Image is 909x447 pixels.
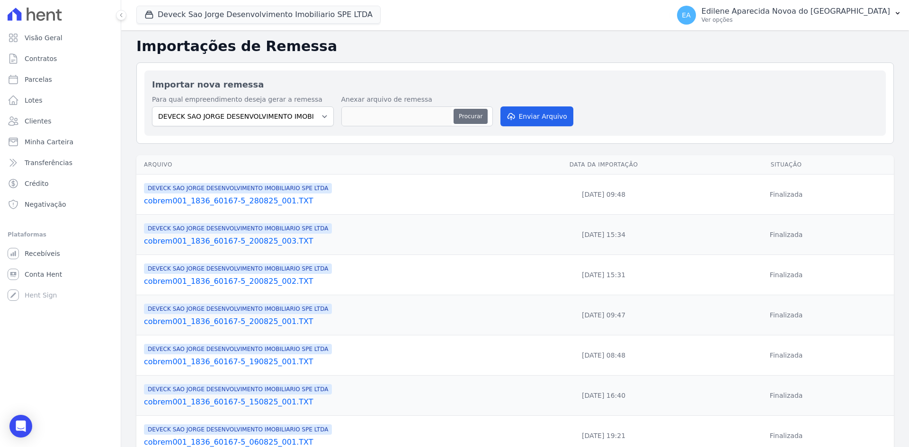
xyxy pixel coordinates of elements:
[144,316,525,327] a: cobrem001_1836_60167-5_200825_001.TXT
[25,270,62,279] span: Conta Hent
[25,54,57,63] span: Contratos
[144,304,332,314] span: DEVECK SAO JORGE DESENVOLVIMENTO IMOBILIARIO SPE LTDA
[678,175,894,215] td: Finalizada
[678,295,894,335] td: Finalizada
[152,78,878,91] h2: Importar nova remessa
[144,183,332,193] span: DEVECK SAO JORGE DESENVOLVIMENTO IMOBILIARIO SPE LTDA
[4,70,117,89] a: Parcelas
[678,376,894,416] td: Finalizada
[25,75,52,84] span: Parcelas
[25,158,72,167] span: Transferências
[4,153,117,172] a: Transferências
[25,137,73,147] span: Minha Carteira
[500,106,573,126] button: Enviar Arquivo
[678,335,894,376] td: Finalizada
[341,95,493,105] label: Anexar arquivo de remessa
[529,215,678,255] td: [DATE] 15:34
[144,344,332,354] span: DEVECK SAO JORGE DESENVOLVIMENTO IMOBILIARIO SPE LTDA
[529,155,678,175] th: Data da Importação
[25,200,66,209] span: Negativação
[144,236,525,247] a: cobrem001_1836_60167-5_200825_003.TXT
[25,96,43,105] span: Lotes
[529,255,678,295] td: [DATE] 15:31
[25,249,60,258] span: Recebíveis
[4,174,117,193] a: Crédito
[144,356,525,368] a: cobrem001_1836_60167-5_190825_001.TXT
[4,244,117,263] a: Recebíveis
[4,195,117,214] a: Negativação
[8,229,113,240] div: Plataformas
[4,91,117,110] a: Lotes
[144,276,525,287] a: cobrem001_1836_60167-5_200825_002.TXT
[702,7,890,16] p: Edilene Aparecida Novoa do [GEOGRAPHIC_DATA]
[4,132,117,151] a: Minha Carteira
[529,295,678,335] td: [DATE] 09:47
[25,33,62,43] span: Visão Geral
[25,179,49,188] span: Crédito
[669,2,909,28] button: EA Edilene Aparecida Novoa do [GEOGRAPHIC_DATA] Ver opções
[678,155,894,175] th: Situação
[678,215,894,255] td: Finalizada
[144,223,332,234] span: DEVECK SAO JORGE DESENVOLVIMENTO IMOBILIARIO SPE LTDA
[702,16,890,24] p: Ver opções
[529,376,678,416] td: [DATE] 16:40
[144,263,332,274] span: DEVECK SAO JORGE DESENVOLVIMENTO IMOBILIARIO SPE LTDA
[682,12,690,18] span: EA
[4,265,117,284] a: Conta Hent
[144,384,332,394] span: DEVECK SAO JORGE DESENVOLVIMENTO IMOBILIARIO SPE LTDA
[152,95,334,105] label: Para qual empreendimento deseja gerar a remessa
[144,195,525,207] a: cobrem001_1836_60167-5_280825_001.TXT
[4,28,117,47] a: Visão Geral
[529,175,678,215] td: [DATE] 09:48
[4,112,117,131] a: Clientes
[4,49,117,68] a: Contratos
[9,415,32,438] div: Open Intercom Messenger
[454,109,488,124] button: Procurar
[144,396,525,408] a: cobrem001_1836_60167-5_150825_001.TXT
[144,424,332,435] span: DEVECK SAO JORGE DESENVOLVIMENTO IMOBILIARIO SPE LTDA
[136,38,894,55] h2: Importações de Remessa
[678,255,894,295] td: Finalizada
[136,6,381,24] button: Deveck Sao Jorge Desenvolvimento Imobiliario SPE LTDA
[136,155,529,175] th: Arquivo
[529,335,678,376] td: [DATE] 08:48
[25,116,51,126] span: Clientes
